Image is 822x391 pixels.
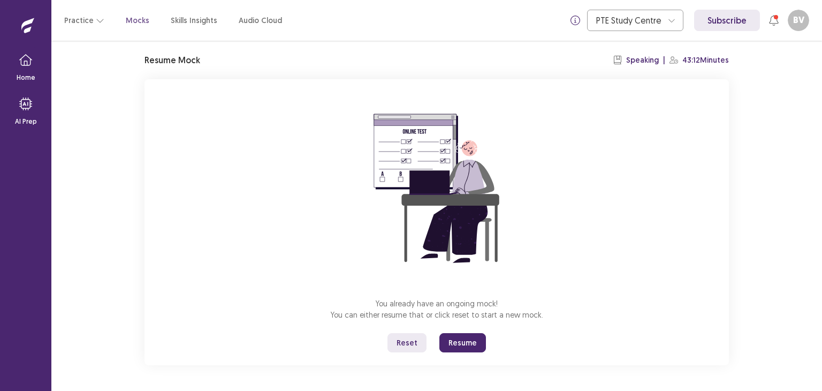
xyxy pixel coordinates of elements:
[126,15,149,26] a: Mocks
[566,11,585,30] button: info
[340,92,533,285] img: attend-mock
[596,10,663,31] div: PTE Study Centre
[331,298,543,320] p: You already have an ongoing mock! You can either resume that or click reset to start a new mock.
[439,333,486,352] button: Resume
[171,15,217,26] a: Skills Insights
[239,15,282,26] a: Audio Cloud
[682,55,729,66] p: 43:12 Minutes
[144,54,200,66] p: Resume Mock
[387,333,427,352] button: Reset
[788,10,809,31] button: BV
[15,117,37,126] p: AI Prep
[694,10,760,31] a: Subscribe
[17,73,35,82] p: Home
[64,11,104,30] button: Practice
[663,55,665,66] p: |
[626,55,659,66] p: Speaking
